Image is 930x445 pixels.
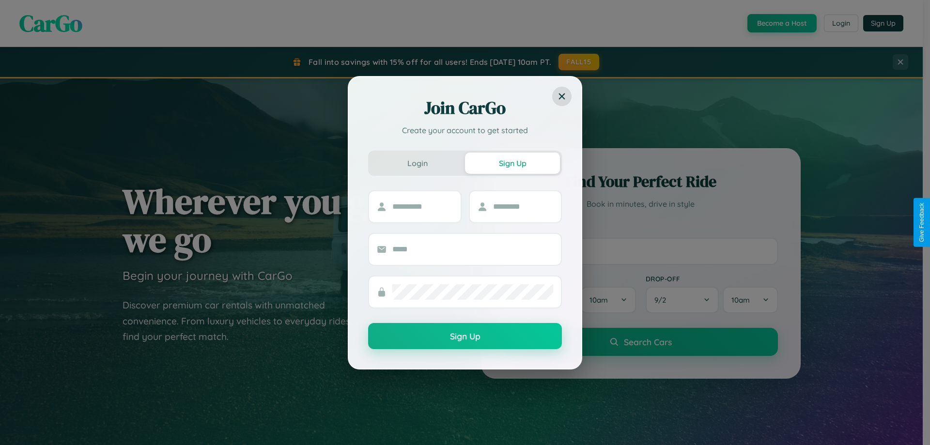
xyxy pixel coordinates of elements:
h2: Join CarGo [368,96,562,120]
div: Give Feedback [918,203,925,242]
button: Sign Up [368,323,562,349]
button: Sign Up [465,153,560,174]
button: Login [370,153,465,174]
p: Create your account to get started [368,124,562,136]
